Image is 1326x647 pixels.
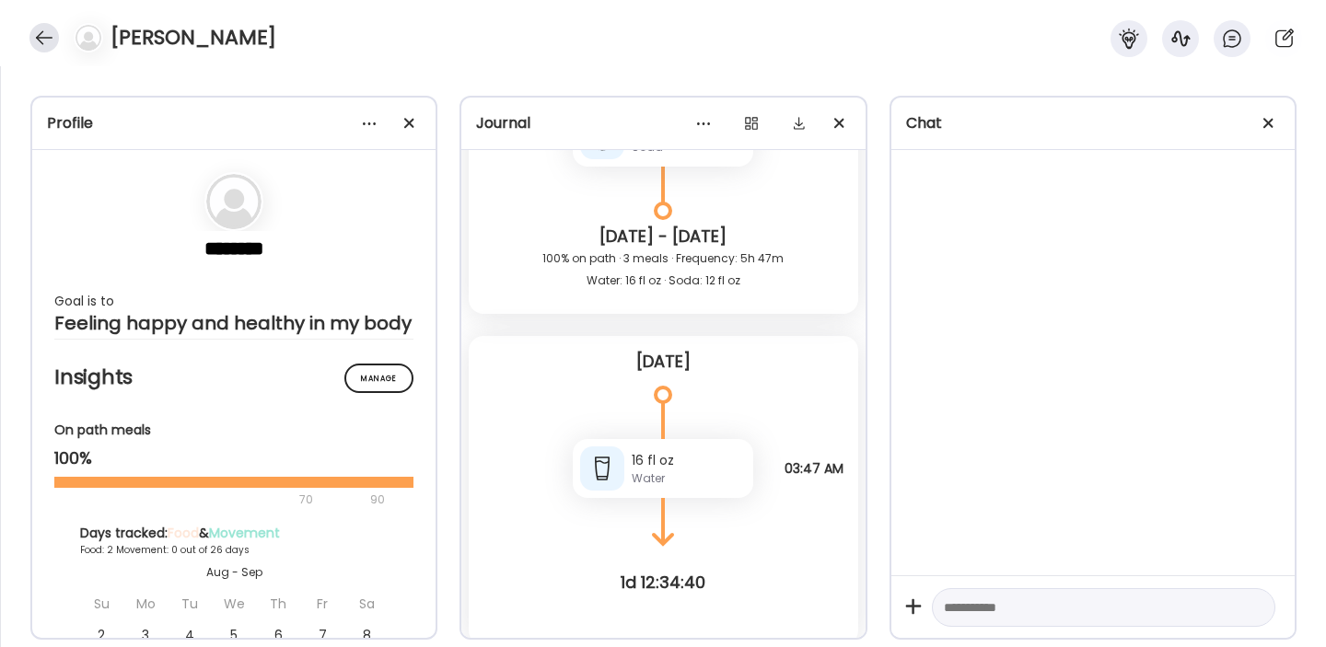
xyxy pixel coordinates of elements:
div: [DATE] - [DATE] [483,225,843,248]
div: Chat [906,112,1280,134]
span: Food [168,524,199,542]
div: 70 [54,489,365,511]
h4: [PERSON_NAME] [110,23,276,52]
div: Feeling happy and healthy in my body [54,312,413,334]
div: We [214,588,254,619]
div: Water [632,470,746,487]
img: bg-avatar-default.svg [76,25,101,51]
div: Journal [476,112,850,134]
div: On path meals [54,421,413,440]
div: Mo [125,588,166,619]
div: Su [81,588,122,619]
div: Goal is to [54,290,413,312]
span: 03:47 AM [785,460,843,477]
span: Movement [209,524,280,542]
div: Manage [344,364,413,393]
div: Tu [169,588,210,619]
div: 100% [54,447,413,469]
div: Food: 2 Movement: 0 out of 26 days [80,543,388,557]
div: Fr [302,588,343,619]
div: 1d 12:34:40 [461,572,865,594]
div: Sa [346,588,387,619]
div: 16 fl oz [632,451,746,470]
div: Aug - Sep [80,564,388,581]
img: bg-avatar-default.svg [206,174,262,229]
div: [DATE] [483,351,843,373]
div: 100% on path · 3 meals · Frequency: 5h 47m Water: 16 fl oz · Soda: 12 fl oz [483,248,843,292]
h2: Insights [54,364,413,391]
div: Days tracked: & [80,524,388,543]
div: Profile [47,112,421,134]
div: 90 [368,489,387,511]
div: Th [258,588,298,619]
